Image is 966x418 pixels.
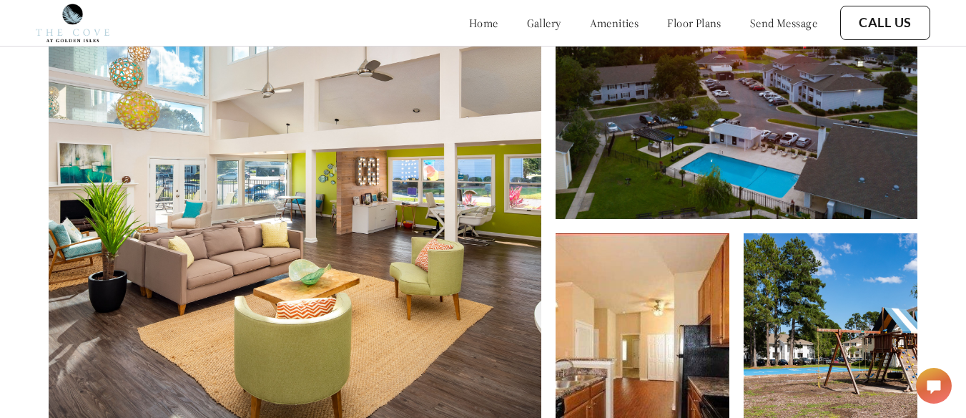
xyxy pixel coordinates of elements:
[750,16,817,30] a: send message
[840,6,930,40] button: Call Us
[527,16,561,30] a: gallery
[667,16,721,30] a: floor plans
[859,15,912,31] a: Call Us
[590,16,639,30] a: amenities
[469,16,498,30] a: home
[36,4,109,42] img: cove_at_golden_isles_logo.png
